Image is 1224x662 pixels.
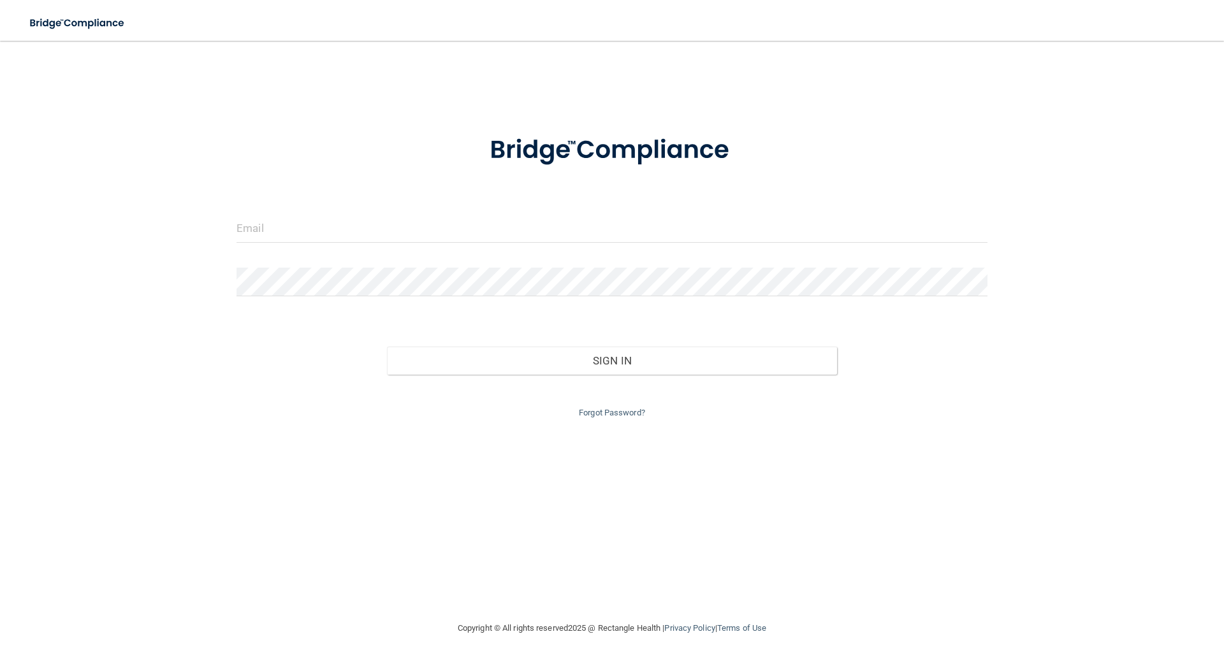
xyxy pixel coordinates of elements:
[237,214,987,243] input: Email
[717,623,766,633] a: Terms of Use
[579,408,645,417] a: Forgot Password?
[463,117,761,183] img: bridge_compliance_login_screen.278c3ca4.svg
[387,347,838,375] button: Sign In
[19,10,136,36] img: bridge_compliance_login_screen.278c3ca4.svg
[379,608,845,649] div: Copyright © All rights reserved 2025 @ Rectangle Health | |
[664,623,715,633] a: Privacy Policy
